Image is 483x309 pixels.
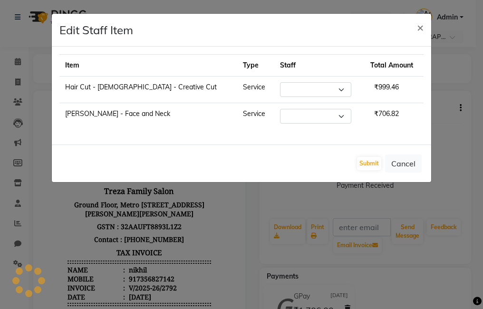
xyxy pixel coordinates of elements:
span: : [80,183,82,192]
th: Item [59,55,237,77]
span: [PERSON_NAME] - Face and Neck [25,268,130,277]
td: Hair Cut - [DEMOGRAPHIC_DATA] - Creative Cut [59,77,237,103]
span: DISCOUNT [121,219,168,229]
span: Hair Cut - [DEMOGRAPHIC_DATA] - Creative Cut [25,237,168,255]
span: ₹999.46 [370,79,403,95]
div: Invoice [25,183,82,192]
th: Type [237,55,274,77]
span: : [80,174,82,183]
img: file_1738311621045.png [61,8,132,82]
span: 1 [25,277,72,287]
p: Contact : [PHONE_NUMBER] [25,133,168,145]
span: : [80,192,82,201]
span: : [80,165,82,174]
div: 917356827142 [84,174,132,183]
span: ₹599.00 [73,277,120,287]
div: ₹1,446.00 [141,299,168,309]
div: Date [25,192,82,201]
td: Service [237,77,274,103]
span: ₹152.00 [121,255,168,265]
div: Mobile [25,174,82,183]
button: Cancel [385,154,422,173]
div: NET [25,299,39,309]
button: Submit [357,157,381,170]
h3: TAX INVOICE [25,145,168,159]
th: Staff [274,55,365,77]
div: SUBTOTAL [25,290,59,299]
td: Service [237,103,274,130]
p: Ground Floor, Metro [STREET_ADDRESS][PERSON_NAME][PERSON_NAME] [25,98,168,120]
span: ₹999.00 [73,255,120,265]
span: QTY [25,219,72,229]
span: ₹706.82 [370,106,403,122]
h4: Edit Staff Item [59,21,133,39]
span: 1 [25,255,72,265]
h3: Treza Family Salon [25,84,168,98]
th: Total Amount [365,55,424,77]
span: × [417,20,424,34]
span: PRICE [73,219,120,229]
div: V/2025-26/2792 [84,183,134,192]
div: ₹1,598.00 [141,290,168,299]
td: [PERSON_NAME] - Face and Neck [59,103,237,130]
button: Close [409,14,431,40]
span: ITEM [25,207,42,216]
span: ₹0.00 [121,277,168,287]
div: Name [25,165,82,174]
p: GSTN : 32AAUFT8893L1Z2 [25,120,168,133]
div: [DATE] [84,192,108,201]
div: nikhil [84,165,104,174]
